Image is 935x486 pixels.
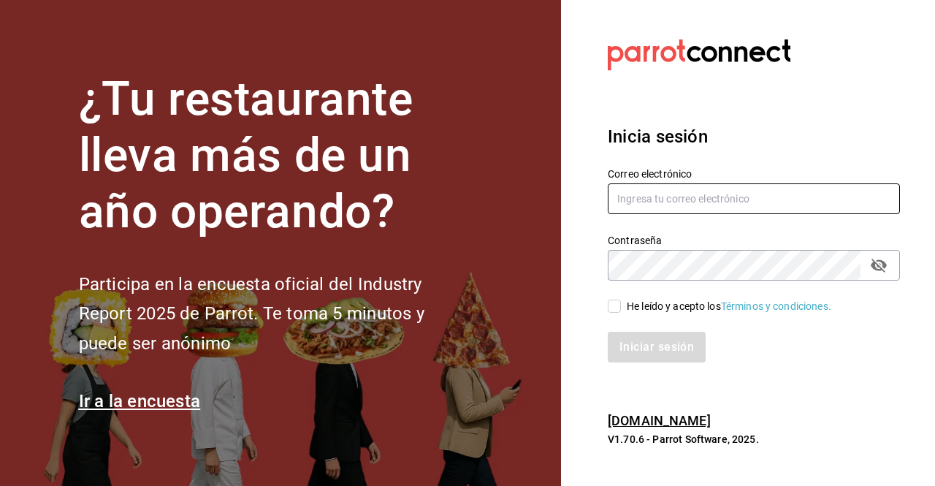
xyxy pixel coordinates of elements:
[627,299,831,314] div: He leído y acepto los
[721,300,831,312] a: Términos y condiciones.
[79,391,201,411] a: Ir a la encuesta
[79,72,473,240] h1: ¿Tu restaurante lleva más de un año operando?
[608,413,711,428] a: [DOMAIN_NAME]
[608,183,900,214] input: Ingresa tu correo electrónico
[608,124,900,150] h3: Inicia sesión
[608,432,900,447] p: V1.70.6 - Parrot Software, 2025.
[608,235,900,246] label: Contraseña
[79,270,473,359] h2: Participa en la encuesta oficial del Industry Report 2025 de Parrot. Te toma 5 minutos y puede se...
[866,253,891,278] button: passwordField
[608,169,900,179] label: Correo electrónico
